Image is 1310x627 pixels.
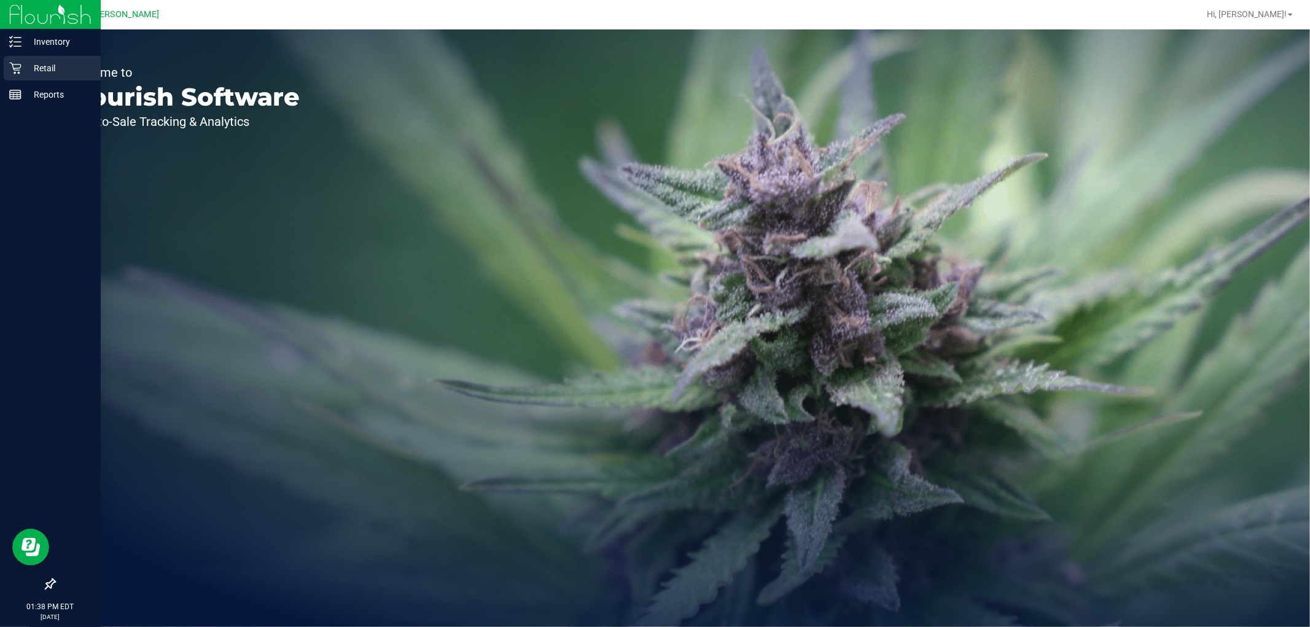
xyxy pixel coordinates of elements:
inline-svg: Reports [9,88,21,101]
p: Inventory [21,34,95,49]
p: [DATE] [6,612,95,621]
span: [PERSON_NAME] [92,9,159,20]
p: Flourish Software [66,85,300,109]
p: 01:38 PM EDT [6,601,95,612]
p: Welcome to [66,66,300,79]
p: Reports [21,87,95,102]
p: Seed-to-Sale Tracking & Analytics [66,115,300,128]
span: Hi, [PERSON_NAME]! [1207,9,1287,19]
p: Retail [21,61,95,76]
inline-svg: Inventory [9,36,21,48]
iframe: Resource center [12,529,49,566]
inline-svg: Retail [9,62,21,74]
